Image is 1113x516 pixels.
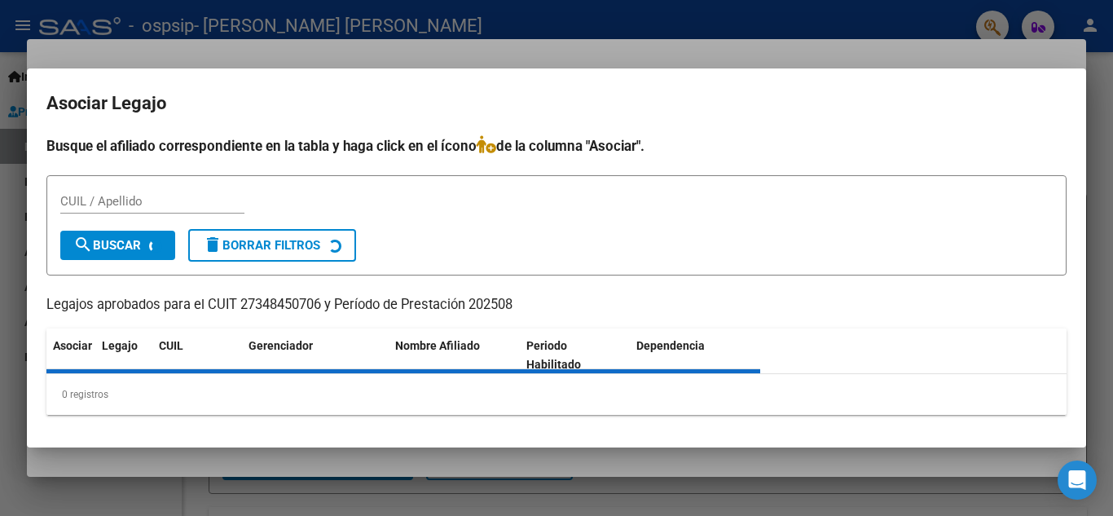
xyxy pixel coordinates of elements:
h4: Busque el afiliado correspondiente en la tabla y haga click en el ícono de la columna "Asociar". [46,135,1067,157]
mat-icon: delete [203,235,222,254]
datatable-header-cell: Periodo Habilitado [520,329,630,382]
datatable-header-cell: Dependencia [630,329,761,382]
datatable-header-cell: Gerenciador [242,329,389,382]
button: Borrar Filtros [188,229,356,262]
span: Borrar Filtros [203,238,320,253]
span: Gerenciador [249,339,313,352]
span: Dependencia [636,339,705,352]
datatable-header-cell: CUIL [152,329,242,382]
span: Periodo Habilitado [526,339,581,371]
h2: Asociar Legajo [46,88,1067,119]
datatable-header-cell: Nombre Afiliado [389,329,520,382]
p: Legajos aprobados para el CUIT 27348450706 y Período de Prestación 202508 [46,295,1067,315]
mat-icon: search [73,235,93,254]
div: Open Intercom Messenger [1058,461,1097,500]
span: CUIL [159,339,183,352]
span: Buscar [73,238,141,253]
datatable-header-cell: Asociar [46,329,95,382]
span: Legajo [102,339,138,352]
button: Buscar [60,231,175,260]
span: Asociar [53,339,92,352]
span: Nombre Afiliado [395,339,480,352]
div: 0 registros [46,374,1067,415]
datatable-header-cell: Legajo [95,329,152,382]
